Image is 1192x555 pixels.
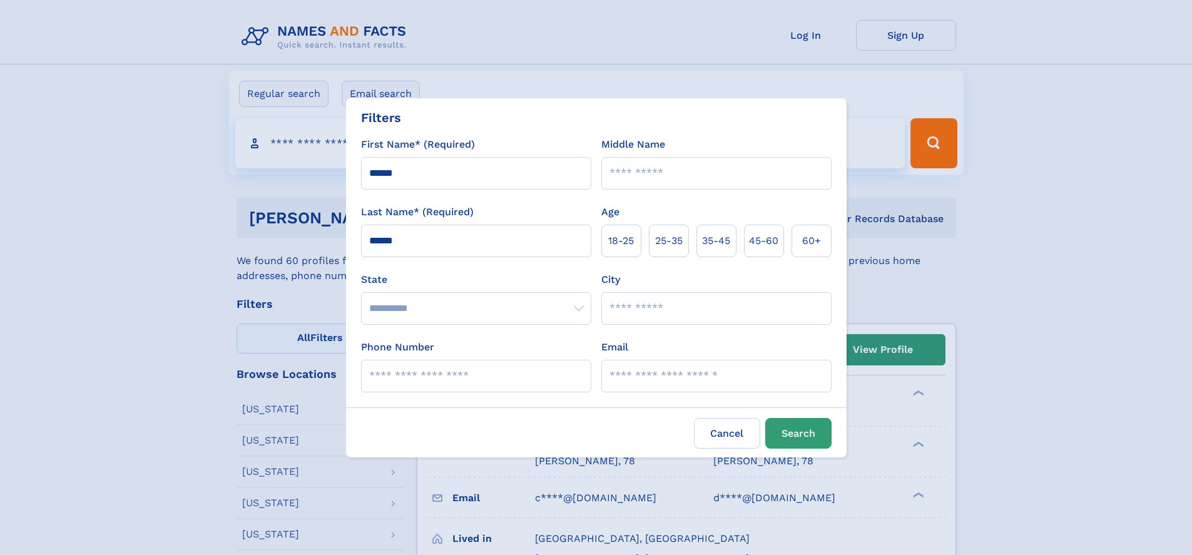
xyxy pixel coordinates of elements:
label: Email [601,340,628,355]
span: 60+ [802,233,821,248]
button: Search [765,418,832,449]
label: Age [601,205,619,220]
label: Cancel [694,418,760,449]
span: 45‑60 [749,233,778,248]
label: First Name* (Required) [361,137,475,152]
span: 18‑25 [608,233,634,248]
label: Last Name* (Required) [361,205,474,220]
span: 35‑45 [702,233,730,248]
div: Filters [361,108,401,127]
label: State [361,272,591,287]
label: City [601,272,620,287]
label: Phone Number [361,340,434,355]
span: 25‑35 [655,233,683,248]
label: Middle Name [601,137,665,152]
